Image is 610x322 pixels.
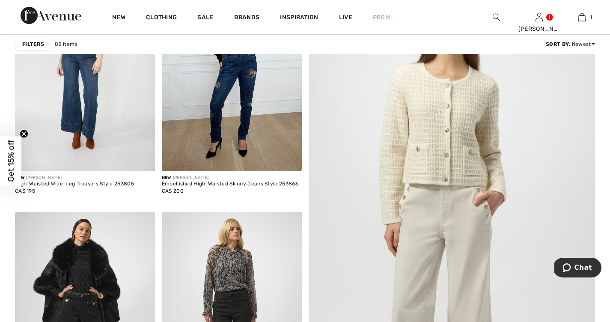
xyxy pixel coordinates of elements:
[590,13,592,21] span: 1
[21,7,81,24] img: 1ère Avenue
[112,14,125,23] a: New
[162,181,298,187] div: Embellished High-Waisted Skinny Jeans Style 253863
[234,14,260,23] a: Brands
[55,40,77,48] span: 85 items
[22,40,44,48] strong: Filters
[15,175,134,181] div: [PERSON_NAME]
[518,24,560,33] div: [PERSON_NAME]
[146,14,177,23] a: Clothing
[162,175,298,181] div: [PERSON_NAME]
[15,181,134,187] div: High-Waisted Wide-Leg Trousers Style 253805
[6,140,16,182] span: Get 15% off
[493,12,500,22] img: search the website
[536,12,543,22] img: My Info
[280,14,318,23] span: Inspiration
[554,258,601,279] iframe: Opens a widget where you can chat to one of our agents
[536,13,543,21] a: Sign In
[373,13,390,22] a: Prom
[162,175,171,180] span: New
[546,41,569,47] strong: Sort By
[339,13,352,22] a: Live
[578,12,586,22] img: My Bag
[546,40,595,48] div: : Newest
[561,12,603,22] a: 1
[15,175,24,180] span: New
[197,14,213,23] a: Sale
[20,130,28,138] button: Close teaser
[15,188,35,194] span: CA$ 195
[162,188,184,194] span: CA$ 200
